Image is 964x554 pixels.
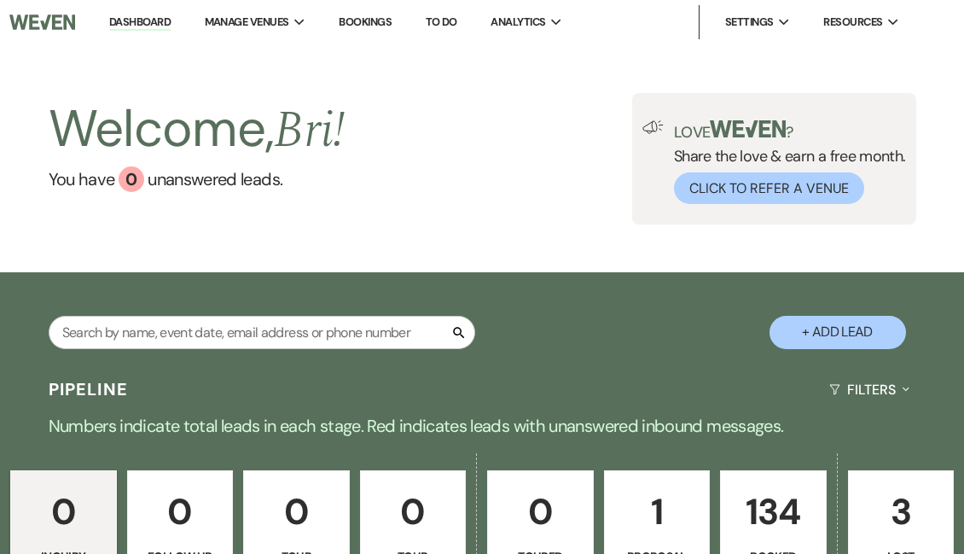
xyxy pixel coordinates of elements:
[49,377,129,401] h3: Pipeline
[138,483,223,540] p: 0
[49,93,346,166] h2: Welcome,
[823,14,882,31] span: Resources
[491,14,545,31] span: Analytics
[664,120,906,204] div: Share the love & earn a free month.
[642,120,664,134] img: loud-speaker-illustration.svg
[109,15,171,31] a: Dashboard
[769,316,906,349] button: + Add Lead
[254,483,339,540] p: 0
[274,91,345,170] span: Bri !
[119,166,144,192] div: 0
[498,483,583,540] p: 0
[725,14,774,31] span: Settings
[9,4,75,40] img: Weven Logo
[710,120,786,137] img: weven-logo-green.svg
[49,166,346,192] a: You have 0 unanswered leads.
[822,367,915,412] button: Filters
[371,483,456,540] p: 0
[674,172,864,204] button: Click to Refer a Venue
[339,15,392,29] a: Bookings
[49,316,475,349] input: Search by name, event date, email address or phone number
[859,483,944,540] p: 3
[615,483,700,540] p: 1
[21,483,106,540] p: 0
[426,15,457,29] a: To Do
[674,120,906,140] p: Love ?
[205,14,289,31] span: Manage Venues
[731,483,816,540] p: 134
